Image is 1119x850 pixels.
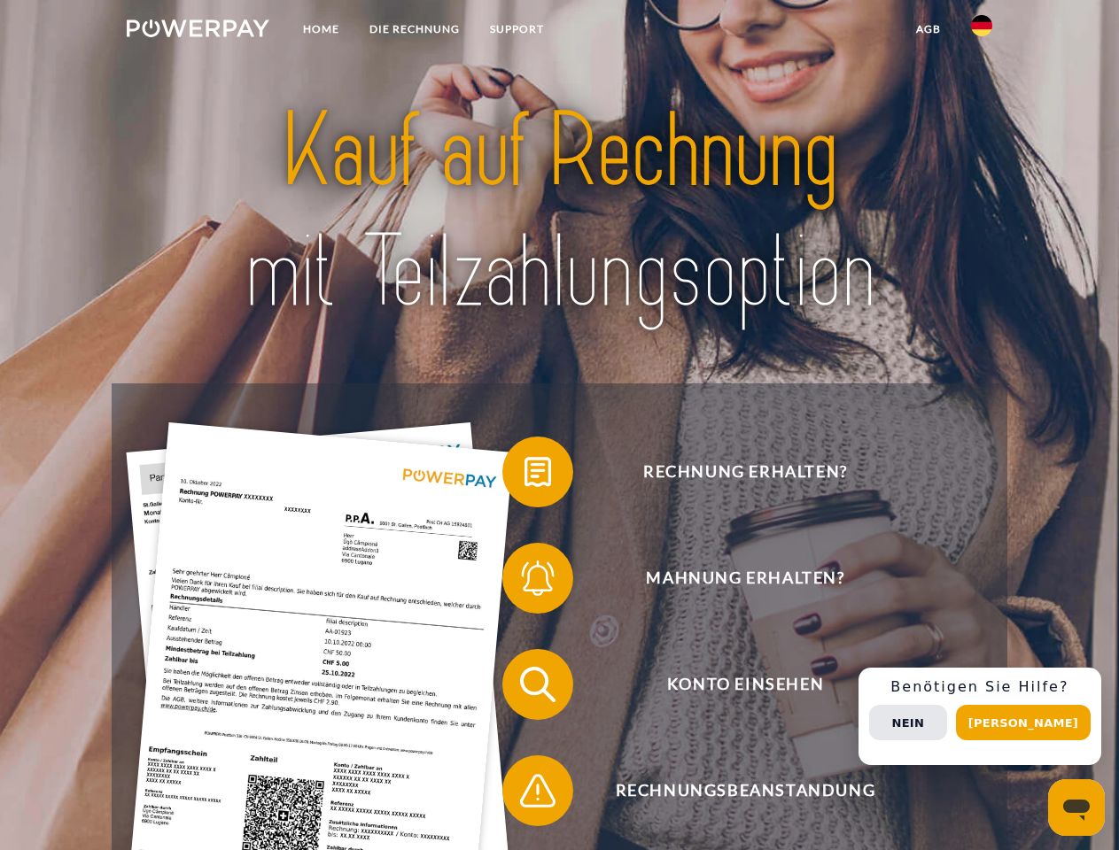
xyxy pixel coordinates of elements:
button: Rechnungsbeanstandung [502,755,963,826]
iframe: Schaltfläche zum Öffnen des Messaging-Fensters [1048,779,1105,836]
div: Schnellhilfe [859,668,1101,765]
span: Konto einsehen [528,649,962,720]
img: qb_search.svg [516,662,560,707]
span: Rechnungsbeanstandung [528,755,962,826]
span: Mahnung erhalten? [528,543,962,614]
img: title-powerpay_de.svg [169,85,950,339]
button: Konto einsehen [502,649,963,720]
a: agb [901,13,956,45]
a: SUPPORT [475,13,559,45]
img: qb_bill.svg [516,450,560,494]
button: Rechnung erhalten? [502,437,963,507]
button: Nein [869,705,947,740]
a: Home [288,13,354,45]
button: [PERSON_NAME] [956,705,1091,740]
img: qb_bell.svg [516,556,560,600]
img: logo-powerpay-white.svg [127,19,269,37]
img: de [971,15,992,36]
button: Mahnung erhalten? [502,543,963,614]
img: qb_warning.svg [516,769,560,813]
a: DIE RECHNUNG [354,13,475,45]
h3: Benötigen Sie Hilfe? [869,678,1091,696]
span: Rechnung erhalten? [528,437,962,507]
